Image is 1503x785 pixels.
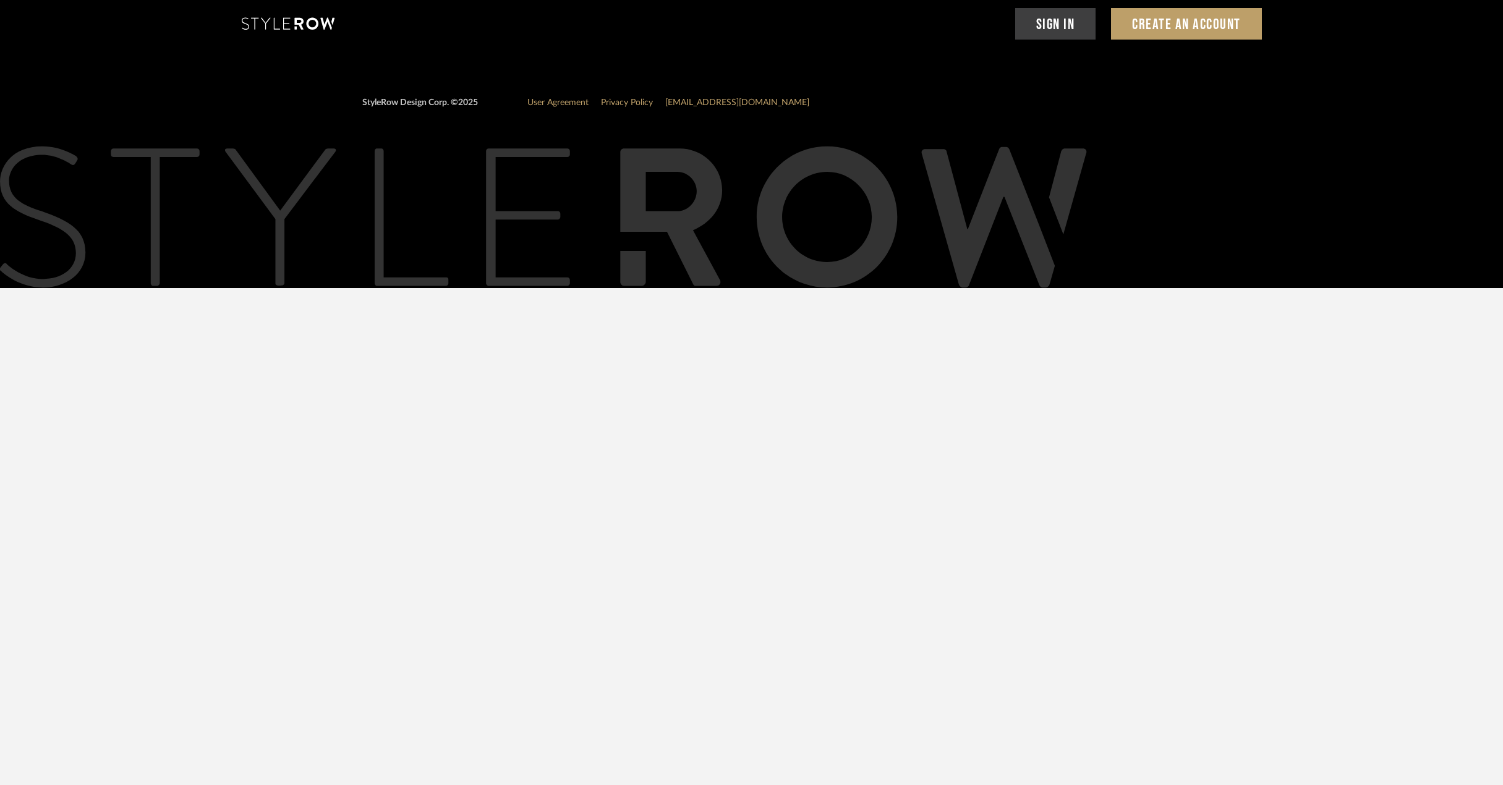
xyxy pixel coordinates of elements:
[1111,8,1262,40] a: Create an Account
[527,98,589,107] a: User Agreement
[1015,8,1096,40] a: Sign In
[362,96,478,119] div: StyleRow Design Corp. ©2025
[665,98,809,107] a: [EMAIL_ADDRESS][DOMAIN_NAME]
[601,98,653,107] a: Privacy Policy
